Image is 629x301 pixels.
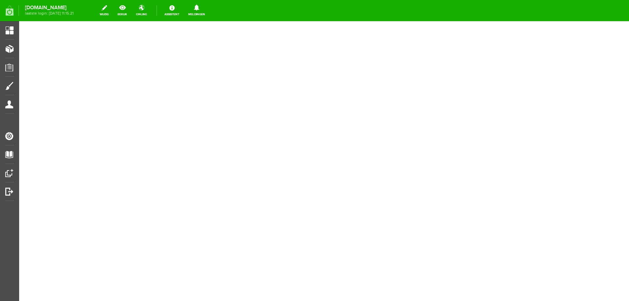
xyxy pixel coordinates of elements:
[184,3,209,18] a: Meldingen
[96,3,113,18] a: wijzig
[25,6,74,10] strong: [DOMAIN_NAME]
[114,3,131,18] a: bekijk
[160,3,183,18] a: Assistent
[25,12,74,15] span: laatste login: [DATE] 11:15:21
[132,3,151,18] a: online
